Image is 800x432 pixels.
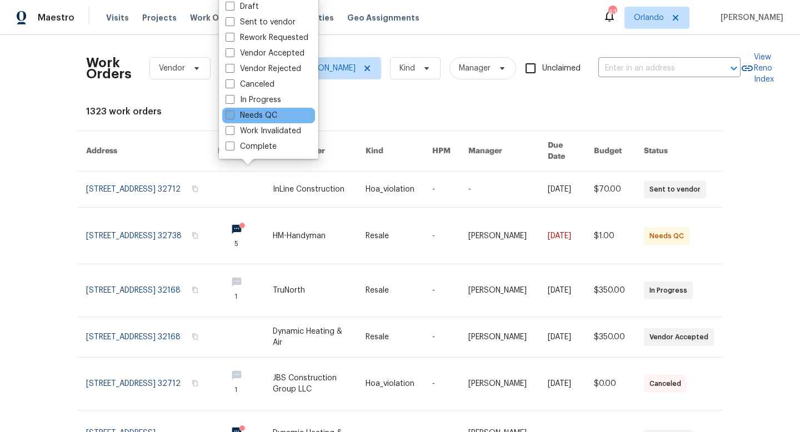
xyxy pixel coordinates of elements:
[347,12,419,23] span: Geo Assignments
[190,331,200,341] button: Copy Address
[716,12,783,23] span: [PERSON_NAME]
[142,12,177,23] span: Projects
[585,131,635,172] th: Budget
[86,106,714,117] div: 1323 work orders
[190,12,241,23] span: Work Orders
[264,317,357,358] td: Dynamic Heating & Air
[634,12,664,23] span: Orlando
[357,358,423,410] td: Hoa_violation
[459,264,539,317] td: [PERSON_NAME]
[226,32,308,43] label: Rework Requested
[423,264,459,317] td: -
[423,208,459,264] td: -
[459,208,539,264] td: [PERSON_NAME]
[86,57,132,79] h2: Work Orders
[226,17,296,28] label: Sent to vendor
[635,131,723,172] th: Status
[226,94,281,106] label: In Progress
[38,12,74,23] span: Maestro
[226,79,274,90] label: Canceled
[106,12,129,23] span: Visits
[357,131,423,172] th: Kind
[423,131,459,172] th: HPM
[399,63,415,74] span: Kind
[226,48,304,59] label: Vendor Accepted
[357,317,423,358] td: Resale
[459,63,491,74] span: Manager
[159,63,185,74] span: Vendor
[264,172,357,208] td: InLine Construction
[741,52,774,85] a: View Reno Index
[357,172,423,208] td: Hoa_violation
[459,172,539,208] td: -
[264,264,357,317] td: TruNorth
[423,358,459,410] td: -
[226,63,301,74] label: Vendor Rejected
[190,378,200,388] button: Copy Address
[264,208,357,264] td: HM-Handyman
[726,61,742,76] button: Open
[226,141,277,152] label: Complete
[608,7,616,18] div: 43
[297,63,356,74] span: [PERSON_NAME]
[190,285,200,295] button: Copy Address
[357,208,423,264] td: Resale
[542,63,581,74] span: Unclaimed
[357,264,423,317] td: Resale
[190,184,200,194] button: Copy Address
[226,1,259,12] label: Draft
[459,317,539,358] td: [PERSON_NAME]
[226,110,277,121] label: Needs QC
[459,131,539,172] th: Manager
[77,131,209,172] th: Address
[459,358,539,410] td: [PERSON_NAME]
[190,230,200,240] button: Copy Address
[264,358,357,410] td: JBS Construction Group LLC
[539,131,585,172] th: Due Date
[423,172,459,208] td: -
[423,317,459,358] td: -
[598,60,709,77] input: Enter in an address
[226,125,301,137] label: Work Invalidated
[209,131,264,172] th: Messages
